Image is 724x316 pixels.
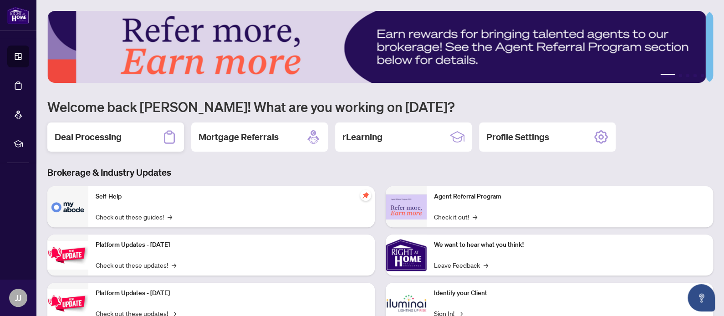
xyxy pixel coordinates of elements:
[686,74,689,77] button: 3
[47,186,88,227] img: Self-Help
[360,190,371,201] span: pushpin
[700,74,704,77] button: 5
[96,212,172,222] a: Check out these guides!→
[434,240,706,250] p: We want to hear what you think!
[47,166,713,179] h3: Brokerage & Industry Updates
[199,131,279,143] h2: Mortgage Referrals
[434,192,706,202] p: Agent Referral Program
[484,260,488,270] span: →
[473,212,477,222] span: →
[693,74,697,77] button: 4
[434,212,477,222] a: Check it out!→
[434,260,488,270] a: Leave Feedback→
[386,234,427,275] img: We want to hear what you think!
[47,241,88,270] img: Platform Updates - July 21, 2025
[172,260,176,270] span: →
[678,74,682,77] button: 2
[15,291,21,304] span: JJ
[96,192,367,202] p: Self-Help
[55,131,122,143] h2: Deal Processing
[168,212,172,222] span: →
[434,288,706,298] p: Identify your Client
[96,260,176,270] a: Check out these updates!→
[96,240,367,250] p: Platform Updates - [DATE]
[486,131,549,143] h2: Profile Settings
[660,74,675,77] button: 1
[47,11,706,83] img: Slide 0
[96,288,367,298] p: Platform Updates - [DATE]
[386,194,427,219] img: Agent Referral Program
[688,284,715,311] button: Open asap
[342,131,382,143] h2: rLearning
[7,7,29,24] img: logo
[47,98,713,115] h1: Welcome back [PERSON_NAME]! What are you working on [DATE]?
